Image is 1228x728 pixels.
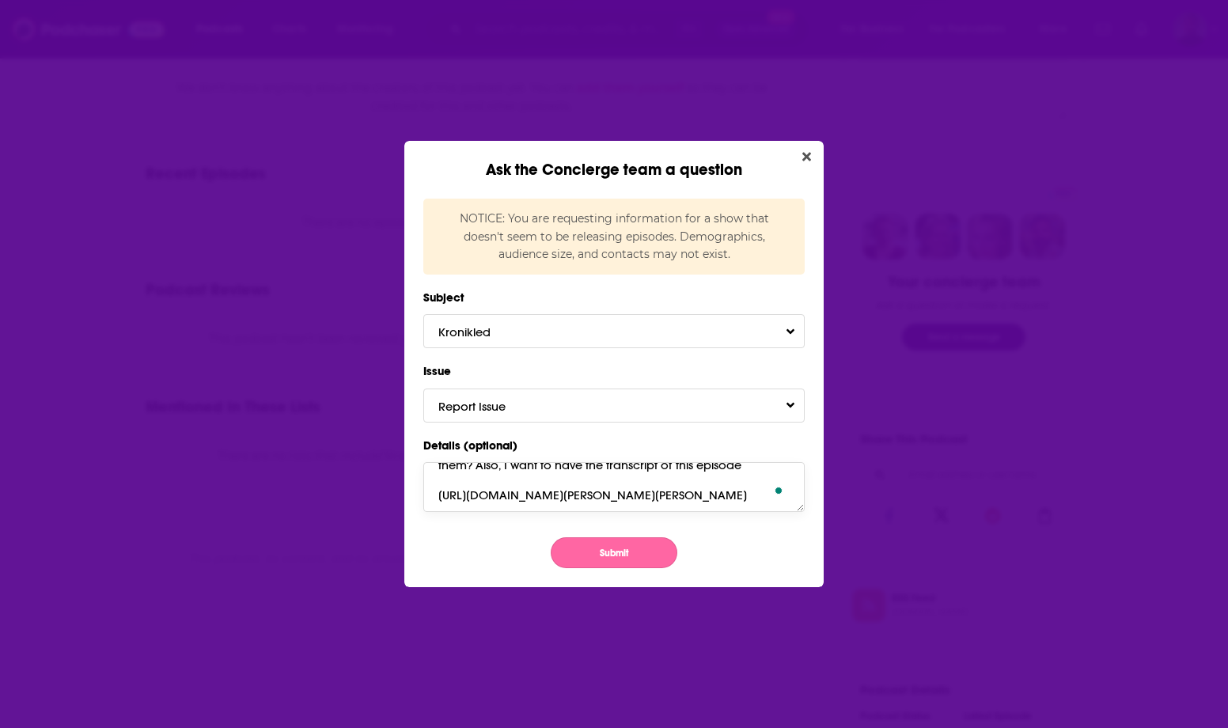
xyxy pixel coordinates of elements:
button: Report IssueToggle Pronoun Dropdown [423,389,805,423]
textarea: To enrich screen reader interactions, please activate Accessibility in Grammarly extension settings [423,462,805,511]
label: Issue [423,361,805,381]
div: NOTICE: You are requesting information for a show that doesn't seem to be releasing episodes. Dem... [423,199,805,274]
label: Subject [423,287,805,308]
button: Close [796,147,817,167]
span: Report Issue [438,399,537,414]
div: Ask the Concierge team a question [404,141,824,180]
button: Submit [551,537,677,568]
label: Details (optional) [423,435,805,456]
span: Kronikled [438,324,522,339]
button: KronikledToggle Pronoun Dropdown [423,314,805,348]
